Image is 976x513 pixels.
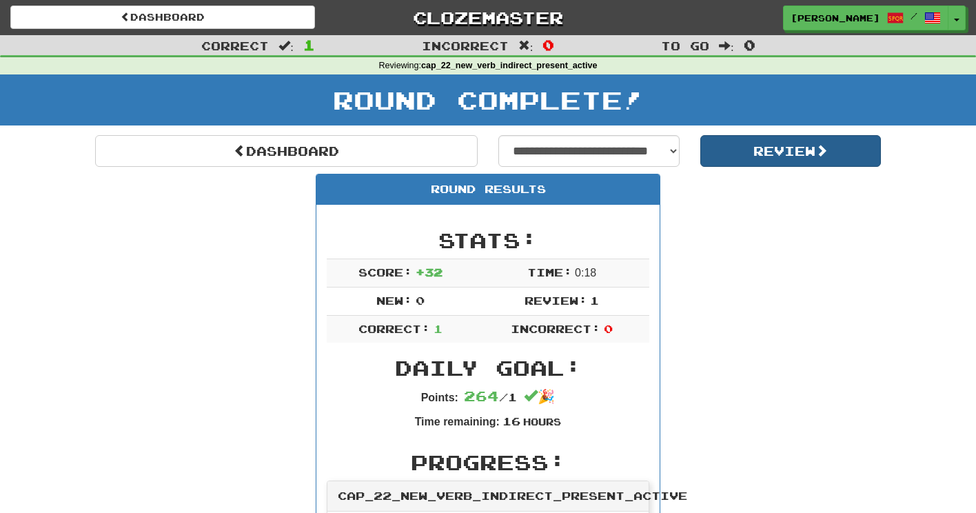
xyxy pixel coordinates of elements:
[5,86,971,114] h1: Round Complete!
[604,322,613,335] span: 0
[783,6,948,30] a: [PERSON_NAME] /
[464,388,499,404] span: 264
[95,135,478,167] a: Dashboard
[502,414,520,428] span: 16
[523,416,561,428] small: Hours
[336,6,640,30] a: Clozemaster
[719,40,734,52] span: :
[744,37,755,53] span: 0
[518,40,533,52] span: :
[327,481,649,512] div: cap_22_new_verb_indirect_present_active
[575,267,596,279] span: 0 : 18
[700,135,882,167] button: Review
[421,392,458,403] strong: Points:
[358,265,412,279] span: Score:
[416,294,425,307] span: 0
[316,174,660,205] div: Round Results
[278,40,294,52] span: :
[358,322,430,335] span: Correct:
[415,416,500,428] strong: Time remaining:
[527,265,572,279] span: Time:
[201,39,269,52] span: Correct
[303,37,315,53] span: 1
[524,389,555,404] span: 🎉
[661,39,709,52] span: To go
[416,265,443,279] span: + 32
[327,356,649,379] h2: Daily Goal:
[791,12,880,24] span: [PERSON_NAME]
[10,6,315,29] a: Dashboard
[590,294,599,307] span: 1
[542,37,554,53] span: 0
[911,11,917,21] span: /
[376,294,412,307] span: New:
[511,322,600,335] span: Incorrect:
[434,322,443,335] span: 1
[525,294,587,307] span: Review:
[422,39,509,52] span: Incorrect
[327,451,649,474] h2: Progress:
[327,229,649,252] h2: Stats:
[464,390,517,403] span: / 1
[421,61,598,70] strong: cap_22_new_verb_indirect_present_active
